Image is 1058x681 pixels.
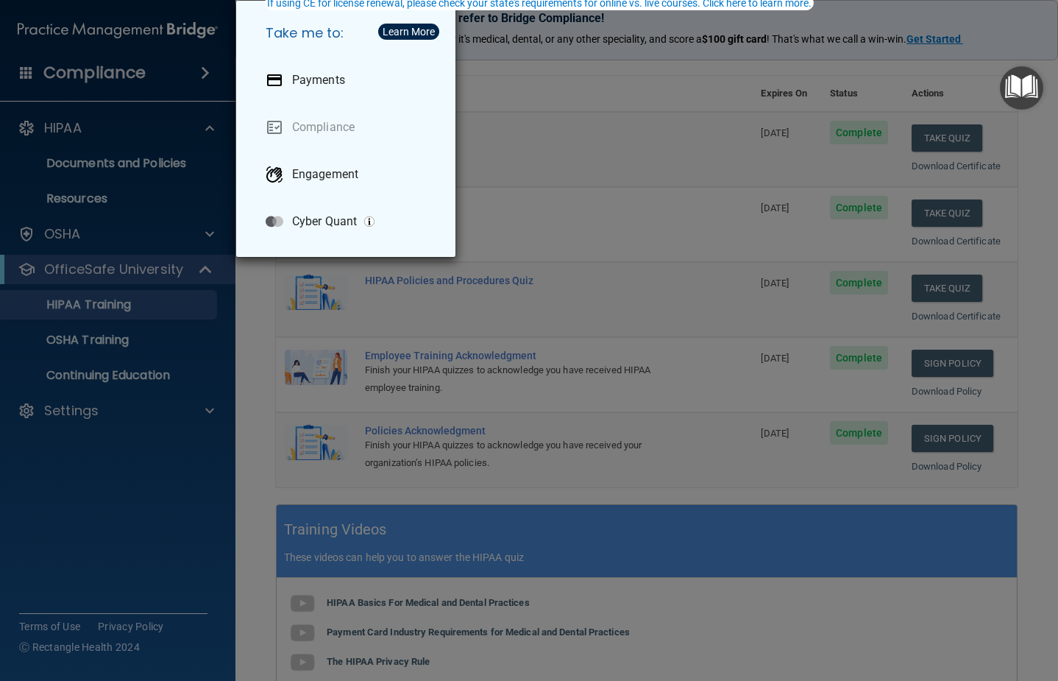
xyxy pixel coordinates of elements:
[378,24,439,40] button: Learn More
[254,107,444,148] a: Compliance
[254,201,444,242] a: Cyber Quant
[254,154,444,195] a: Engagement
[292,73,345,88] p: Payments
[254,60,444,101] a: Payments
[254,13,444,54] h5: Take me to:
[1000,66,1043,110] button: Open Resource Center
[383,27,435,37] div: Learn More
[292,167,358,182] p: Engagement
[292,214,357,229] p: Cyber Quant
